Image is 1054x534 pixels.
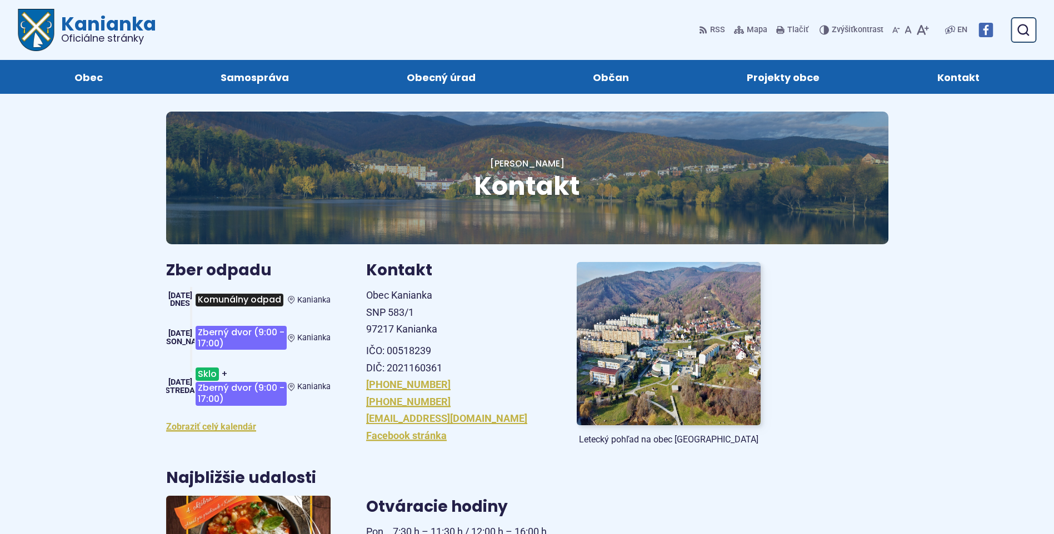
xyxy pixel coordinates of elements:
span: Kanianka [297,333,331,342]
span: RSS [710,23,725,37]
img: Prejsť na domovskú stránku [18,9,54,51]
span: Kanianka [297,295,331,305]
span: Mapa [747,23,767,37]
button: Zväčšiť veľkosť písma [914,18,931,42]
span: Občan [593,60,629,94]
a: [PHONE_NUMBER] [366,379,451,390]
a: [PHONE_NUMBER] [366,396,451,407]
span: Kanianka [297,382,331,391]
a: [PERSON_NAME] [490,157,565,170]
h3: Zber odpadu [166,262,331,279]
span: Obecný úrad [407,60,476,94]
a: Komunálny odpad Kanianka [DATE] Dnes [166,287,331,313]
a: Facebook stránka [366,430,447,441]
span: [DATE] [168,329,192,338]
h3: Najbližšie udalosti [166,470,316,487]
button: Zmenšiť veľkosť písma [890,18,902,42]
a: Sklo+Zberný dvor (9:00 - 17:00) Kanianka [DATE] streda [166,363,331,410]
span: Komunálny odpad [196,294,283,306]
a: Zobraziť celý kalendár [166,421,256,432]
span: Oficiálne stránky [61,33,156,43]
h3: + [194,363,288,410]
a: Občan [546,60,677,94]
span: Sklo [196,367,219,380]
span: Tlačiť [787,26,808,35]
span: Obec [74,60,103,94]
a: Logo Kanianka, prejsť na domovskú stránku. [18,9,156,51]
span: [DATE] [168,291,192,300]
button: Zvýšiťkontrast [820,18,886,42]
a: Obec [27,60,151,94]
span: [PERSON_NAME] [149,337,211,346]
span: streda [165,386,195,395]
button: Tlačiť [774,18,811,42]
span: Kontakt [474,168,580,204]
a: [EMAIL_ADDRESS][DOMAIN_NAME] [366,412,527,424]
span: Kontakt [937,60,980,94]
span: Zberný dvor (9:00 - 17:00) [196,326,287,350]
span: EN [957,23,967,37]
span: Zberný dvor (9:00 - 17:00) [196,382,287,406]
a: Zberný dvor (9:00 - 17:00) Kanianka [DATE] [PERSON_NAME] [166,321,331,354]
button: Nastaviť pôvodnú veľkosť písma [902,18,914,42]
span: Dnes [170,299,190,308]
a: RSS [699,18,727,42]
span: [DATE] [168,377,192,387]
span: Kanianka [54,14,156,43]
a: Mapa [732,18,770,42]
span: Zvýšiť [832,25,853,34]
span: Projekty obce [747,60,820,94]
a: Kontakt [890,60,1027,94]
span: kontrast [832,26,883,35]
a: EN [955,23,970,37]
a: Projekty obce [699,60,867,94]
a: Obecný úrad [359,60,523,94]
span: Obec Kanianka SNP 583/1 97217 Kanianka [366,289,437,335]
img: Prejsť na Facebook stránku [978,23,993,37]
p: IČO: 00518239 DIČ: 2021160361 [366,342,550,376]
figcaption: Letecký pohľad na obec [GEOGRAPHIC_DATA] [577,434,761,445]
a: Samospráva [173,60,337,94]
h3: Kontakt [366,262,550,279]
span: Samospráva [221,60,289,94]
h3: Otváracie hodiny [366,498,761,516]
